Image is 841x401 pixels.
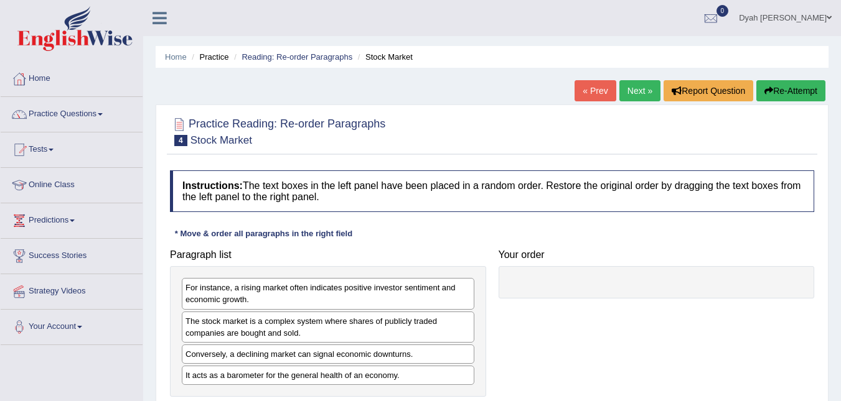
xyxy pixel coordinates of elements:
[756,80,825,101] button: Re-Attempt
[182,344,474,364] div: Conversely, a declining market can signal economic downturns.
[1,310,143,341] a: Your Account
[182,366,474,385] div: It acts as a barometer for the general health of an economy.
[242,52,352,62] a: Reading: Re-order Paragraphs
[190,134,252,146] small: Stock Market
[1,132,143,164] a: Tests
[182,311,474,343] div: The stock market is a complex system where shares of publicly traded companies are bought and sold.
[182,278,474,309] div: For instance, a rising market often indicates positive investor sentiment and economic growth.
[170,170,814,212] h4: The text boxes in the left panel have been placed in a random order. Restore the original order b...
[1,239,143,270] a: Success Stories
[499,249,815,260] h4: Your order
[1,203,143,234] a: Predictions
[355,51,413,63] li: Stock Market
[165,52,187,62] a: Home
[1,62,143,93] a: Home
[619,80,660,101] a: Next »
[174,135,187,146] span: 4
[170,249,486,260] h4: Paragraph list
[716,5,729,17] span: 0
[182,180,243,191] b: Instructions:
[1,274,143,305] a: Strategy Videos
[189,51,228,63] li: Practice
[170,115,385,146] h2: Practice Reading: Re-order Paragraphs
[170,228,357,239] div: * Move & order all paragraphs in the right field
[664,80,753,101] button: Report Question
[1,168,143,199] a: Online Class
[575,80,616,101] a: « Prev
[1,97,143,128] a: Practice Questions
